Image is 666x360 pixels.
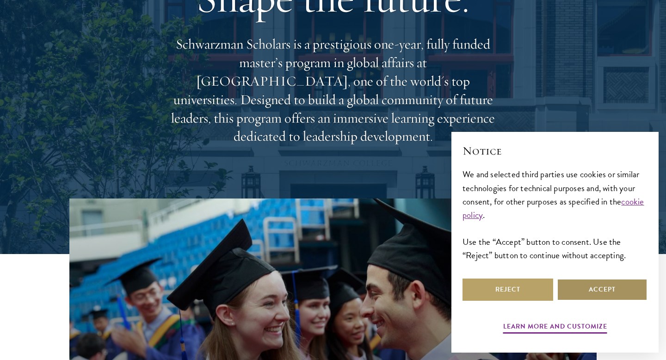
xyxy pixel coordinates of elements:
button: Learn more and customize [503,321,607,335]
button: Accept [557,279,647,301]
button: Reject [462,279,553,301]
a: cookie policy [462,195,644,222]
p: Schwarzman Scholars is a prestigious one-year, fully funded master’s program in global affairs at... [166,35,499,146]
h2: Notice [462,143,647,159]
div: We and selected third parties use cookies or similar technologies for technical purposes and, wit... [462,168,647,261]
